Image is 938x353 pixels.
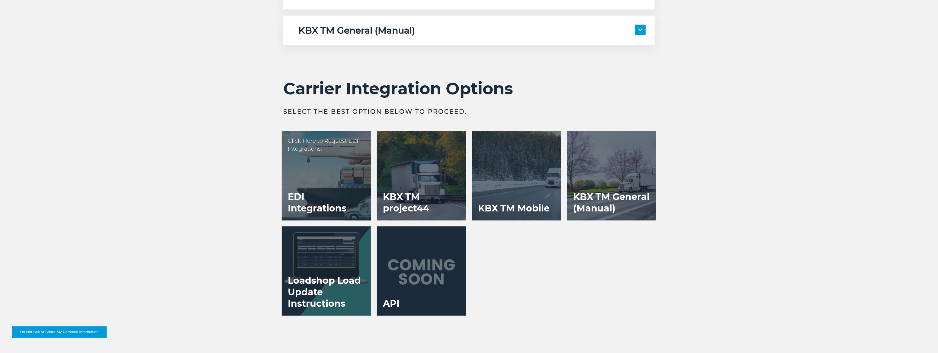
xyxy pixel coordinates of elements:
h3: KBX TM project44 [377,185,466,221]
h3: API [377,292,406,316]
h5: KBX TM General (Manual) [298,25,415,36]
h3: Loadshop Load Update Instructions [282,269,371,316]
h3: KBX TM Mobile [472,197,556,221]
h3: EDI Integrations [282,185,371,221]
h3: KBX TM General (Manual) [567,185,656,221]
h3: Select the best option below to proceed. [283,108,655,116]
a: EDI Integrations [282,131,371,221]
h2: Carrier Integration Options [283,79,655,99]
img: arrow [638,29,642,31]
a: KBX TM project44 [377,131,466,221]
a: KBX TM General (Manual) [567,131,656,221]
p: Click Here to Request EDI Integrations. [288,137,365,153]
a: KBX TM Mobile [472,131,561,221]
button: Do Not Sell or Share My Personal Information [12,326,107,338]
a: Loadshop Load Update Instructions [282,227,371,316]
iframe: Chat Widget [908,324,938,353]
a: API [377,227,466,316]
